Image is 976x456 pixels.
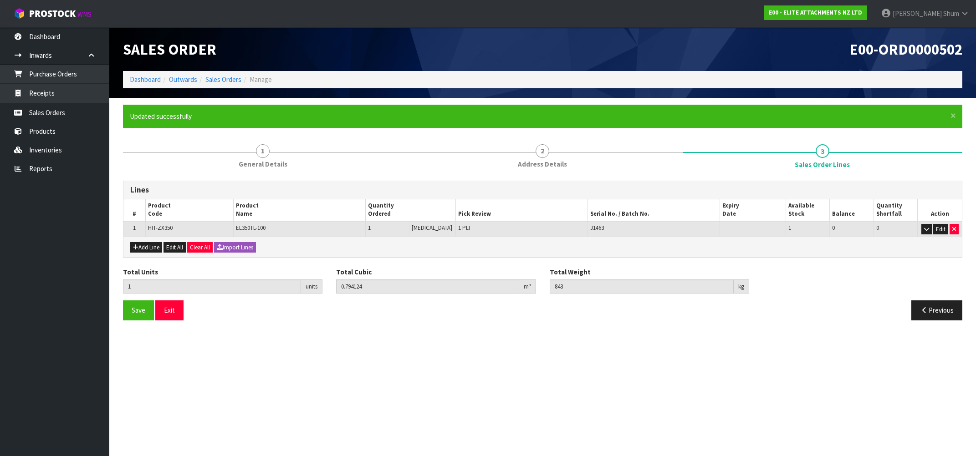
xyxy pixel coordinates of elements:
[77,10,92,19] small: WMS
[720,199,786,221] th: Expiry Date
[933,224,948,235] button: Edit
[590,224,604,232] span: J1463
[214,242,256,253] button: Import Lines
[832,224,835,232] span: 0
[133,224,136,232] span: 1
[130,75,161,84] a: Dashboard
[233,199,365,221] th: Product Name
[187,242,213,253] button: Clear All
[918,199,962,221] th: Action
[250,75,272,84] span: Manage
[205,75,241,84] a: Sales Orders
[169,75,197,84] a: Outwards
[536,144,549,158] span: 2
[123,300,154,320] button: Save
[301,279,322,294] div: units
[256,144,270,158] span: 1
[130,242,162,253] button: Add Line
[816,144,829,158] span: 3
[365,199,456,221] th: Quantity Ordered
[893,9,942,18] span: [PERSON_NAME]
[830,199,874,221] th: Balance
[550,279,734,294] input: Total Weight
[849,40,962,59] span: E00-ORD0000502
[336,267,372,277] label: Total Cubic
[123,40,216,59] span: Sales Order
[236,224,266,232] span: EL350TL-100
[786,199,830,221] th: Available Stock
[788,224,791,232] span: 1
[239,159,287,169] span: General Details
[456,199,588,221] th: Pick Review
[950,109,956,122] span: ×
[734,279,749,294] div: kg
[14,8,25,19] img: cube-alt.png
[519,279,536,294] div: m³
[336,279,519,294] input: Total Cubic
[458,224,471,232] span: 1 PLT
[164,242,186,253] button: Edit All
[123,174,962,327] span: Sales Order Lines
[132,306,145,314] span: Save
[130,186,955,194] h3: Lines
[29,8,76,20] span: ProStock
[145,199,233,221] th: Product Code
[769,9,862,16] strong: E00 - ELITE ATTACHMENTS NZ LTD
[123,279,301,294] input: Total Units
[130,112,192,121] span: Updated successfully
[795,160,850,169] span: Sales Order Lines
[550,267,591,277] label: Total Weight
[123,267,158,277] label: Total Units
[123,199,145,221] th: #
[148,224,173,232] span: HIT-ZX350
[874,199,918,221] th: Quantity Shortfall
[588,199,720,221] th: Serial No. / Batch No.
[943,9,959,18] span: Shum
[155,300,184,320] button: Exit
[518,159,567,169] span: Address Details
[876,224,879,232] span: 0
[368,224,371,232] span: 1
[412,224,452,232] span: [MEDICAL_DATA]
[911,300,962,320] button: Previous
